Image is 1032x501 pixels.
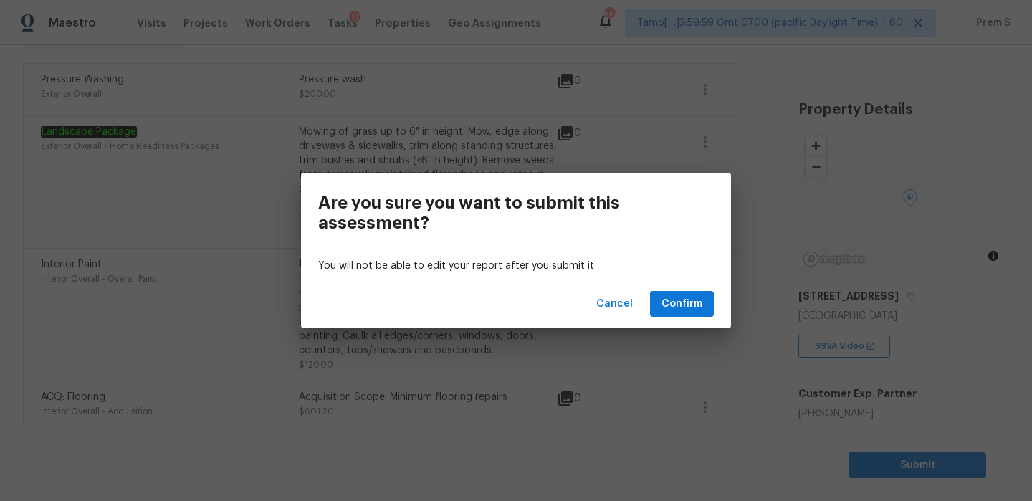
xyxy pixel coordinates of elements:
[661,295,702,313] span: Confirm
[318,259,714,274] p: You will not be able to edit your report after you submit it
[591,291,639,318] button: Cancel
[596,295,633,313] span: Cancel
[318,193,649,233] h3: Are you sure you want to submit this assessment?
[650,291,714,318] button: Confirm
